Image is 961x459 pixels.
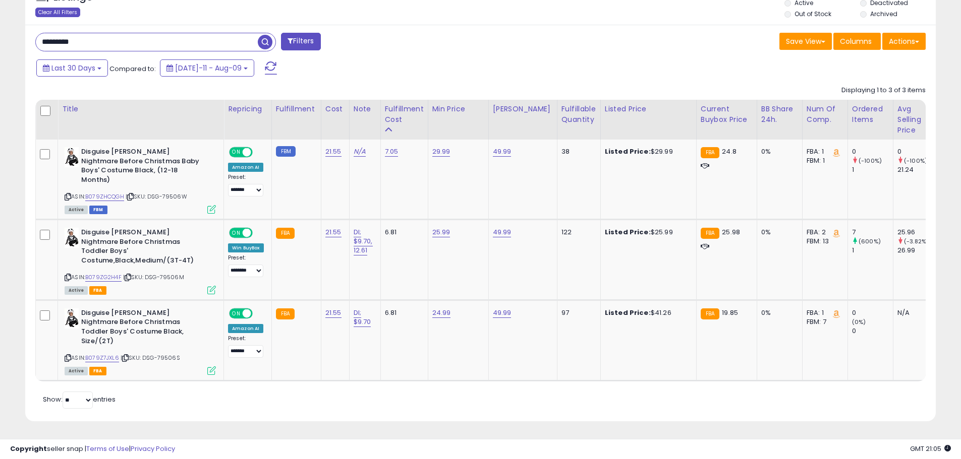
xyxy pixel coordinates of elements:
[807,156,840,165] div: FBM: 1
[325,308,342,318] a: 21.55
[276,228,295,239] small: FBA
[897,246,938,255] div: 26.99
[89,286,106,295] span: FBA
[605,147,689,156] div: $29.99
[761,228,795,237] div: 0%
[65,308,216,374] div: ASIN:
[852,104,889,125] div: Ordered Items
[65,286,88,295] span: All listings currently available for purchase on Amazon
[852,228,893,237] div: 7
[228,243,264,252] div: Win BuyBox
[833,33,881,50] button: Columns
[230,148,243,157] span: ON
[126,192,187,201] span: | SKU: DSG-79506W
[561,147,593,156] div: 38
[175,63,242,73] span: [DATE]-11 - Aug-09
[904,237,929,245] small: (-3.82%)
[81,147,204,187] b: Disguise [PERSON_NAME] Nightmare Before Christmas Baby Boys' Costume Black, (12-18 Months)
[160,59,254,77] button: [DATE]-11 - Aug-09
[432,308,451,318] a: 24.99
[897,147,938,156] div: 0
[807,237,840,246] div: FBM: 13
[325,147,342,157] a: 21.55
[85,192,124,201] a: B079ZHCQGH
[385,147,399,157] a: 7.05
[354,104,376,114] div: Note
[432,104,484,114] div: Min Price
[840,36,872,46] span: Columns
[354,147,366,157] a: N/A
[276,308,295,319] small: FBA
[701,308,719,319] small: FBA
[81,228,204,268] b: Disguise [PERSON_NAME] Nightmare Before Christmas Toddler Boys' Costume,Black,Medium/(3T-4T)
[722,308,738,317] span: 19.85
[859,237,881,245] small: (600%)
[385,308,420,317] div: 6.81
[807,104,843,125] div: Num of Comp.
[228,174,264,196] div: Preset:
[89,367,106,375] span: FBA
[722,227,740,237] span: 25.98
[276,146,296,157] small: FBM
[493,308,512,318] a: 49.99
[65,206,88,214] span: All listings currently available for purchase on Amazon
[493,147,512,157] a: 49.99
[870,10,897,18] label: Archived
[761,147,795,156] div: 0%
[807,147,840,156] div: FBA: 1
[228,335,264,358] div: Preset:
[904,157,927,165] small: (-100%)
[109,64,156,74] span: Compared to:
[701,147,719,158] small: FBA
[852,147,893,156] div: 0
[807,228,840,237] div: FBA: 2
[852,308,893,317] div: 0
[722,147,737,156] span: 24.8
[51,63,95,73] span: Last 30 Days
[131,444,175,453] a: Privacy Policy
[251,229,267,237] span: OFF
[561,104,596,125] div: Fulfillable Quantity
[432,147,450,157] a: 29.99
[65,228,216,293] div: ASIN:
[852,165,893,174] div: 1
[605,227,651,237] b: Listed Price:
[807,308,840,317] div: FBA: 1
[121,354,180,362] span: | SKU: DSG-79506S
[897,228,938,237] div: 25.96
[325,227,342,237] a: 21.55
[493,104,553,114] div: [PERSON_NAME]
[841,86,926,95] div: Displaying 1 to 3 of 3 items
[882,33,926,50] button: Actions
[701,228,719,239] small: FBA
[701,104,753,125] div: Current Buybox Price
[605,308,651,317] b: Listed Price:
[35,8,80,17] div: Clear All Filters
[761,104,798,125] div: BB Share 24h.
[65,147,216,213] div: ASIN:
[251,148,267,157] span: OFF
[228,324,263,333] div: Amazon AI
[65,228,79,248] img: 51etyC2EvCL._SL40_.jpg
[62,104,219,114] div: Title
[859,157,882,165] small: (-100%)
[228,163,263,172] div: Amazon AI
[605,104,692,114] div: Listed Price
[385,228,420,237] div: 6.81
[852,318,866,326] small: (0%)
[228,104,267,114] div: Repricing
[65,147,79,167] img: 51etyC2EvCL._SL40_.jpg
[354,308,371,327] a: DI; $9.70
[561,308,593,317] div: 97
[605,147,651,156] b: Listed Price:
[281,33,320,50] button: Filters
[85,273,122,282] a: B079ZG2H4F
[89,206,107,214] span: FBM
[807,317,840,326] div: FBM: 7
[325,104,345,114] div: Cost
[897,308,931,317] div: N/A
[65,367,88,375] span: All listings currently available for purchase on Amazon
[230,309,243,318] span: ON
[10,444,47,453] strong: Copyright
[852,246,893,255] div: 1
